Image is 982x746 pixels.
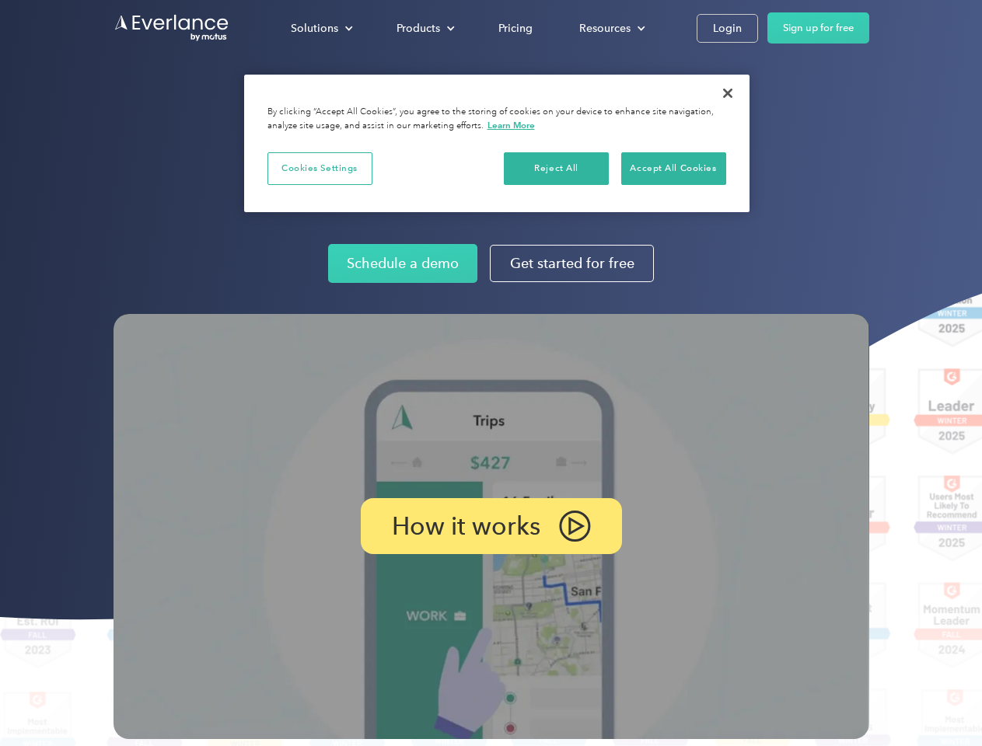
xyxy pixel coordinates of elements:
div: Solutions [291,19,338,38]
input: Submit [114,92,193,125]
button: Reject All [504,152,609,185]
div: Cookie banner [244,75,750,212]
div: Solutions [275,15,365,42]
div: Pricing [498,19,533,38]
button: Accept All Cookies [621,152,726,185]
div: Resources [564,15,658,42]
div: Resources [579,19,631,38]
button: Cookies Settings [267,152,372,185]
a: Sign up for free [767,12,869,44]
div: By clicking “Accept All Cookies”, you agree to the storing of cookies on your device to enhance s... [267,106,726,133]
button: Close [711,76,745,110]
div: Products [397,19,440,38]
a: Schedule a demo [328,244,477,283]
a: Go to homepage [114,13,230,43]
div: Login [713,19,742,38]
div: Products [381,15,467,42]
p: How it works [392,517,540,535]
a: Pricing [483,15,548,42]
a: Login [697,14,758,43]
a: Get started for free [490,245,654,282]
div: Privacy [244,75,750,212]
a: More information about your privacy, opens in a new tab [488,120,535,131]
